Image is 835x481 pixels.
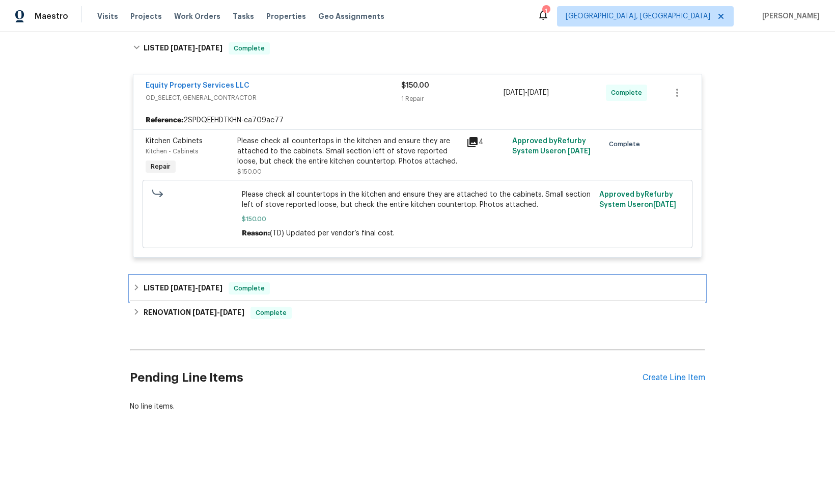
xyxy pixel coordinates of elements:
span: $150.00 [401,82,429,89]
div: Create Line Item [643,373,705,383]
span: Approved by Refurby System User on [512,138,591,155]
span: Complete [609,139,644,149]
span: Complete [230,283,269,293]
div: RENOVATION [DATE]-[DATE]Complete [130,301,705,325]
span: [DATE] [504,89,525,96]
div: 4 [466,136,506,148]
span: Complete [611,88,646,98]
h6: LISTED [144,282,222,295]
span: Maestro [35,11,68,21]
span: - [171,44,222,51]
div: No line items. [130,402,705,412]
span: OD_SELECT, GENERAL_CONTRACTOR [146,93,401,103]
span: [DATE] [527,89,549,96]
span: [DATE] [568,148,591,155]
div: LISTED [DATE]-[DATE]Complete [130,32,705,65]
span: Geo Assignments [318,11,384,21]
div: Please check all countertops in the kitchen and ensure they are attached to the cabinets. Small s... [237,136,460,167]
span: Reason: [242,230,270,237]
div: 1 [542,6,549,16]
span: [DATE] [171,284,195,291]
span: [DATE] [192,309,217,316]
span: Repair [147,162,175,172]
span: - [171,284,222,291]
span: [DATE] [653,201,676,208]
div: LISTED [DATE]-[DATE]Complete [130,276,705,301]
h6: RENOVATION [144,307,244,319]
span: Please check all countertops in the kitchen and ensure they are attached to the cabinets. Small s... [242,190,594,210]
div: 2SPDQEEHDTKHN-ea709ac77 [133,111,702,129]
h2: Pending Line Items [130,354,643,402]
h6: LISTED [144,42,222,55]
span: Kitchen Cabinets [146,138,203,145]
span: [PERSON_NAME] [758,11,820,21]
span: [DATE] [171,44,195,51]
span: - [504,88,549,98]
a: Equity Property Services LLC [146,82,249,89]
span: $150.00 [242,214,594,224]
span: [DATE] [220,309,244,316]
span: Work Orders [174,11,220,21]
span: [DATE] [198,284,222,291]
span: Properties [266,11,306,21]
span: - [192,309,244,316]
span: Kitchen - Cabinets [146,148,198,154]
span: Complete [252,308,291,318]
span: Approved by Refurby System User on [599,191,676,208]
span: Tasks [233,13,254,20]
div: 1 Repair [401,94,504,104]
span: [DATE] [198,44,222,51]
span: Complete [230,43,269,54]
span: Visits [97,11,118,21]
b: Reference: [146,115,183,125]
span: Projects [130,11,162,21]
span: $150.00 [237,169,262,175]
span: [GEOGRAPHIC_DATA], [GEOGRAPHIC_DATA] [566,11,710,21]
span: (TD) Updated per vendor’s final cost. [270,230,395,237]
